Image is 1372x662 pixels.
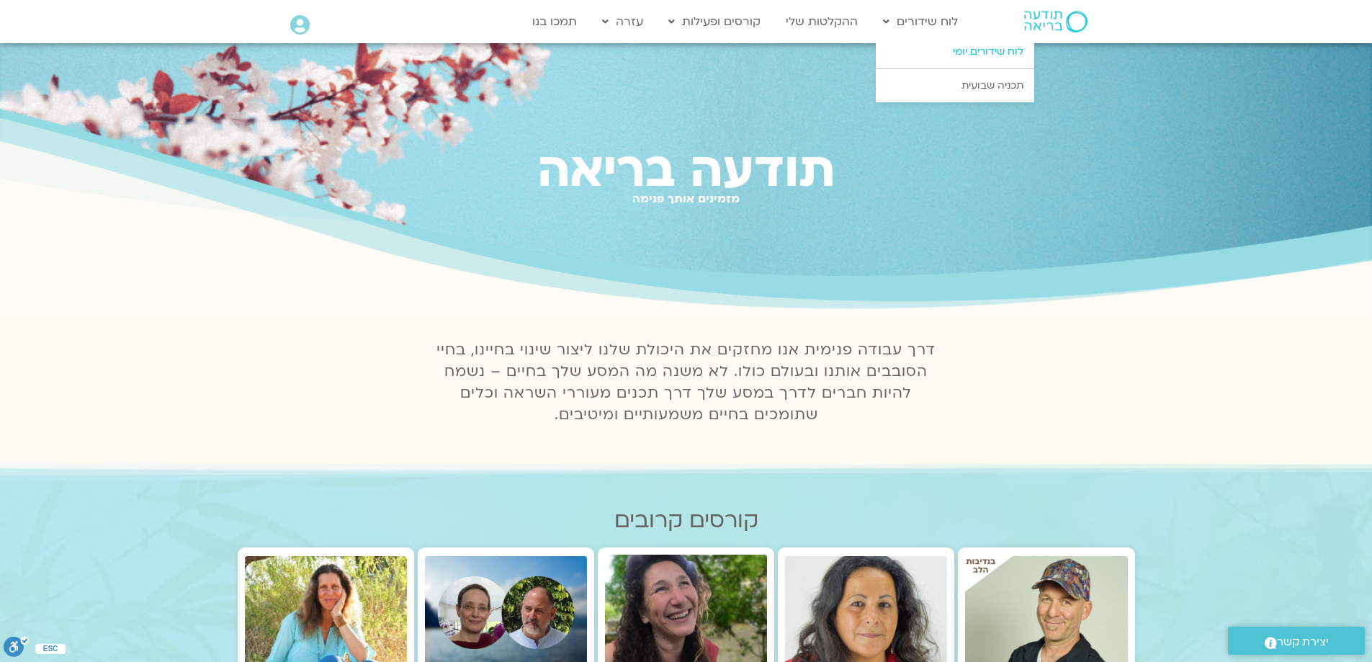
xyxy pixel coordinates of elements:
[661,8,768,35] a: קורסים ופעילות
[1228,627,1365,655] a: יצירת קשר
[876,69,1034,102] a: תכניה שבועית
[238,508,1135,533] h2: קורסים קרובים
[876,8,965,35] a: לוח שידורים
[1024,11,1088,32] img: תודעה בריאה
[779,8,865,35] a: ההקלטות שלי
[1277,632,1329,652] span: יצירת קשר
[876,35,1034,68] a: לוח שידורים יומי
[525,8,584,35] a: תמכו בנו
[429,339,944,426] p: דרך עבודה פנימית אנו מחזקים את היכולת שלנו ליצור שינוי בחיינו, בחיי הסובבים אותנו ובעולם כולו. לא...
[595,8,650,35] a: עזרה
